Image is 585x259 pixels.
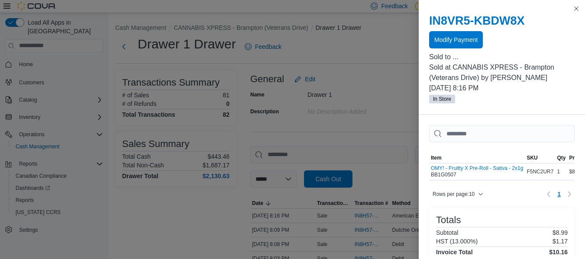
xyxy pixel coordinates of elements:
p: $1.17 [553,238,568,245]
h4: $10.16 [549,249,568,256]
div: 1 [555,166,567,177]
button: Next page [564,189,575,199]
span: In Store [429,95,455,103]
div: $8.99 [567,166,584,177]
span: In Store [433,95,451,103]
button: Rows per page:10 [429,189,487,199]
button: Previous page [543,189,554,199]
div: BB1G0507 [431,165,523,178]
button: OMY! - Fruitty X Pre-Roll - Sativa - 2x1g [431,165,523,171]
span: Item [431,154,442,161]
span: Modify Payment [434,35,478,44]
nav: Pagination for table: MemoryTable from EuiInMemoryTable [543,187,575,201]
button: Page 1 of 1 [554,187,564,201]
span: Price [569,154,582,161]
p: Sold to ... [429,52,575,62]
button: Price [567,153,584,163]
span: 1 [557,190,561,198]
span: F5NC2UR7 [527,168,553,175]
span: Rows per page : 10 [433,191,475,198]
span: SKU [527,154,537,161]
p: Sold at CANNABIS XPRESS - Brampton (Veterans Drive) by [PERSON_NAME] [429,62,575,83]
input: This is a search bar. As you type, the results lower in the page will automatically filter. [429,125,575,142]
button: Modify Payment [429,31,483,48]
h2: IN8VR5-KBDW8X [429,14,575,28]
button: Close this dialog [571,3,582,14]
h4: Invoice Total [436,249,473,256]
p: $8.99 [553,229,568,236]
button: Item [429,153,525,163]
button: Qty [555,153,567,163]
button: SKU [525,153,555,163]
h6: HST (13.000%) [436,238,478,245]
ul: Pagination for table: MemoryTable from EuiInMemoryTable [554,187,564,201]
h6: Subtotal [436,229,458,236]
p: [DATE] 8:16 PM [429,83,575,93]
h3: Totals [436,215,461,225]
span: Qty [557,154,566,161]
